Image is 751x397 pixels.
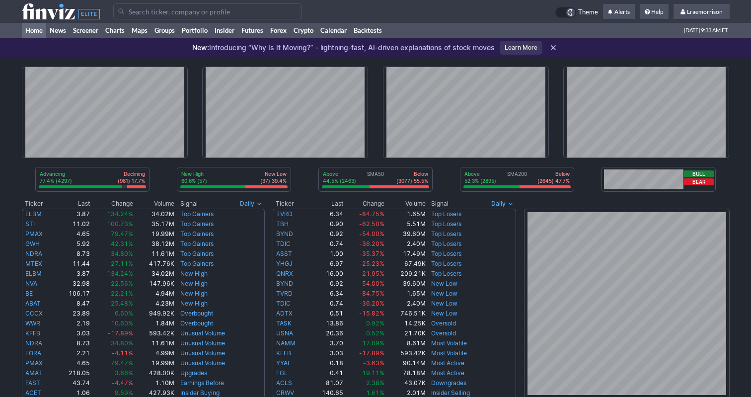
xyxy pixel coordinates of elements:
[322,170,429,185] div: SMA50
[118,177,145,184] p: (981) 17.7%
[111,359,133,367] span: 79.47%
[431,359,464,367] a: Most Active
[309,249,344,259] td: 1.00
[431,210,461,218] a: Top Losers
[134,348,175,358] td: 4.99M
[276,280,293,287] a: BYND
[431,300,457,307] a: New Low
[350,23,385,38] a: Backtests
[385,229,426,239] td: 39.60M
[111,230,133,238] span: 79.47%
[180,389,220,397] a: Insider Buying
[640,4,669,20] a: Help
[366,319,384,327] span: 0.92%
[111,280,133,287] span: 22.56%
[111,290,133,297] span: 22.21%
[431,389,470,397] a: Insider Selling
[276,250,292,257] a: ASST
[385,259,426,269] td: 67.49K
[134,279,175,289] td: 147.96K
[309,338,344,348] td: 3.70
[180,220,214,228] a: Top Gainers
[22,199,56,209] th: Ticker
[276,369,288,377] a: FGL
[180,200,198,208] span: Signal
[55,269,90,279] td: 3.87
[55,309,90,318] td: 23.89
[134,269,175,279] td: 34.02M
[276,260,293,267] a: YHGJ
[180,280,208,287] a: New High
[309,309,344,318] td: 0.51
[25,339,42,347] a: NDRA
[385,269,426,279] td: 209.21K
[55,209,90,219] td: 3.87
[344,199,385,209] th: Change
[180,369,207,377] a: Upgrades
[359,280,384,287] span: -54.00%
[180,210,214,218] a: Top Gainers
[431,329,456,337] a: Oversold
[134,199,175,209] th: Volume
[359,220,384,228] span: -62.50%
[134,219,175,229] td: 35.17M
[537,177,570,184] p: (2645) 47.7%
[134,229,175,239] td: 19.99M
[25,290,33,297] a: BE
[603,4,635,20] a: Alerts
[111,260,133,267] span: 27.11%
[463,170,571,185] div: SMA200
[115,310,133,317] span: 6.60%
[290,23,317,38] a: Crypto
[107,210,133,218] span: 134.24%
[309,219,344,229] td: 0.90
[431,339,467,347] a: Most Volatile
[55,289,90,299] td: 106.17
[276,310,293,317] a: ADTX
[25,210,42,218] a: ELBM
[323,177,356,184] p: 44.5% (2463)
[309,348,344,358] td: 3.03
[111,319,133,327] span: 10.60%
[359,300,384,307] span: -36.20%
[309,358,344,368] td: 0.18
[684,178,714,185] button: Bear
[684,170,714,177] button: Bull
[396,177,428,184] p: (3077) 55.5%
[359,270,384,277] span: -21.95%
[431,379,466,387] a: Downgrades
[276,359,289,367] a: YYAI
[309,279,344,289] td: 0.92
[578,7,598,18] span: Theme
[309,209,344,219] td: 6.34
[276,270,293,277] a: QNRX
[180,349,225,357] a: Unusual Volume
[359,240,384,247] span: -36.20%
[276,339,296,347] a: NAMM
[181,170,207,177] p: New High
[134,299,175,309] td: 4.23M
[192,43,495,53] p: Introducing “Why Is It Moving?” - lightning-fast, AI-driven explanations of stock moves
[55,199,90,209] th: Last
[180,329,225,337] a: Unusual Volume
[55,299,90,309] td: 8.47
[431,290,457,297] a: New Low
[555,7,598,18] a: Theme
[684,23,728,38] span: [DATE] 9:33 AM ET
[25,240,40,247] a: GWH
[431,260,461,267] a: Top Losers
[237,199,265,209] button: Signals interval
[385,199,426,209] th: Volume
[385,338,426,348] td: 8.61M
[25,349,41,357] a: FORA
[25,230,43,238] a: PMAX
[309,269,344,279] td: 16.00
[537,170,570,177] p: Below
[102,23,128,38] a: Charts
[180,290,208,297] a: New High
[309,378,344,388] td: 81.07
[55,279,90,289] td: 32.98
[431,319,456,327] a: Oversold
[181,177,207,184] p: 60.6% (57)
[431,250,461,257] a: Top Losers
